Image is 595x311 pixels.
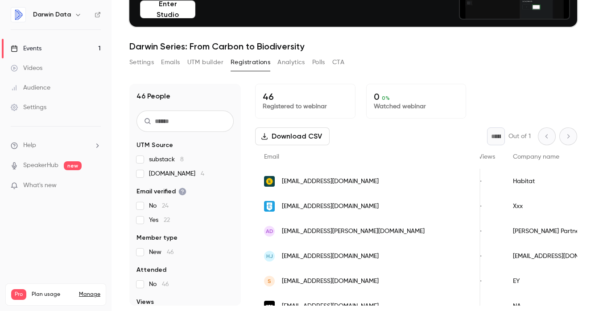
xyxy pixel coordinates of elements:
span: new [64,161,82,170]
span: New [149,248,174,257]
span: Attended [136,266,166,274]
span: Plan usage [32,291,74,298]
p: 46 [263,91,348,102]
h6: Darwin Data [33,10,71,19]
span: [EMAIL_ADDRESS][DOMAIN_NAME] [282,277,379,286]
span: 46 [167,249,174,255]
span: 24 [162,203,169,209]
button: Registrations [231,55,270,70]
img: essec.edu [264,201,275,212]
li: help-dropdown-opener [11,141,101,150]
button: UTM builder [187,55,223,70]
span: Member type [136,233,178,242]
span: [EMAIL_ADDRESS][PERSON_NAME][DOMAIN_NAME] [282,227,425,236]
h1: 46 People [136,91,170,102]
span: Help [23,141,36,150]
p: Watched webinar [374,102,459,111]
span: [EMAIL_ADDRESS][DOMAIN_NAME] [282,252,379,261]
div: - [470,244,504,269]
img: Darwin Data [11,8,25,22]
span: [EMAIL_ADDRESS][DOMAIN_NAME] [282,177,379,186]
button: Emails [161,55,180,70]
span: [EMAIL_ADDRESS][DOMAIN_NAME] [282,302,379,311]
span: [DOMAIN_NAME] [149,169,204,178]
img: habitat-nature.com [264,176,275,187]
a: Manage [79,291,100,298]
div: - [470,169,504,194]
span: [EMAIL_ADDRESS][DOMAIN_NAME] [282,202,379,211]
div: - [470,269,504,294]
button: Download CSV [255,127,330,145]
div: Events [11,44,41,53]
span: Pro [11,289,26,300]
span: 22 [164,217,170,223]
p: 0 [374,91,459,102]
button: CTA [332,55,344,70]
span: Email verified [136,187,186,196]
span: substack [149,155,184,164]
div: - [470,219,504,244]
span: Company name [513,154,559,160]
p: Registered to webinar [263,102,348,111]
div: Audience [11,83,50,92]
span: 46 [162,281,169,287]
div: Videos [11,64,42,73]
p: Out of 1 [508,132,531,141]
span: HJ [266,252,273,260]
span: Email [264,154,279,160]
span: Views [479,154,495,160]
span: AD [266,227,273,235]
span: No [149,201,169,210]
span: 0 % [382,95,390,101]
span: No [149,280,169,289]
span: What's new [23,181,57,190]
h1: Darwin Series: From Carbon to Biodiversity [129,41,577,52]
span: 4 [201,171,204,177]
div: - [470,194,504,219]
span: UTM Source [136,141,173,150]
button: Polls [312,55,325,70]
a: SpeakerHub [23,161,58,170]
span: Views [136,298,154,307]
span: Yes [149,216,170,225]
button: Settings [129,55,154,70]
span: 8 [180,156,184,163]
button: Enter Studio [140,0,195,18]
span: S [268,277,271,285]
div: Settings [11,103,46,112]
button: Analytics [277,55,305,70]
